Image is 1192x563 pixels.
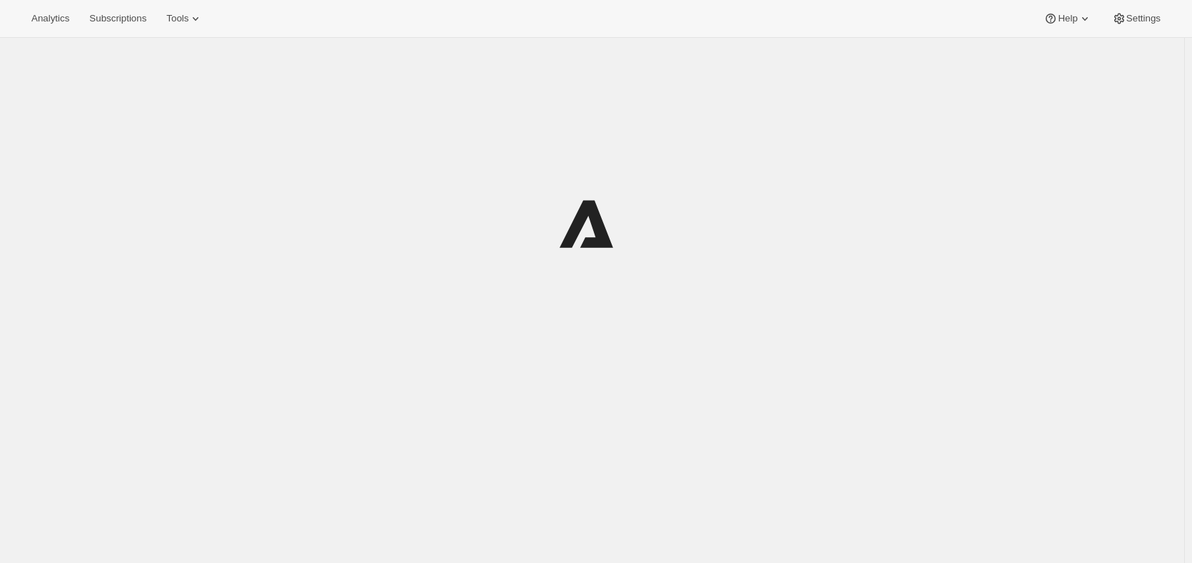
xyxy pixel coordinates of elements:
[89,13,146,24] span: Subscriptions
[1103,9,1169,29] button: Settings
[158,9,211,29] button: Tools
[81,9,155,29] button: Subscriptions
[1058,13,1077,24] span: Help
[1126,13,1161,24] span: Settings
[1035,9,1100,29] button: Help
[31,13,69,24] span: Analytics
[23,9,78,29] button: Analytics
[166,13,188,24] span: Tools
